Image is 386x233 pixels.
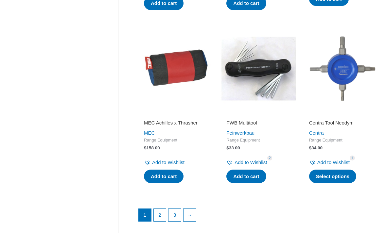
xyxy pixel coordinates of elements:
[144,120,208,128] a: MEC Achilles x Thrasher
[309,120,373,128] a: Centra Tool Neodym
[309,145,323,150] bdi: 34.00
[309,110,373,118] iframe: Customer reviews powered by Trustpilot
[226,145,229,150] span: $
[309,170,357,183] a: Select options for “Centra Tool Neodym”
[350,156,355,160] span: 1
[144,138,208,143] span: Range Equipment
[309,130,324,136] a: Centra
[168,209,181,221] a: Page 3
[226,120,290,126] h2: FWB Multitool
[144,110,208,118] iframe: Customer reviews powered by Trustpilot
[226,138,290,143] span: Range Equipment
[144,145,147,150] span: $
[226,120,290,128] a: FWB Multitool
[226,145,240,150] bdi: 33.00
[226,110,290,118] iframe: Customer reviews powered by Trustpilot
[226,170,266,183] a: Add to cart: “FWB Multitool”
[226,158,267,167] a: Add to Wishlist
[154,209,166,221] a: Page 2
[144,130,155,136] a: MEC
[226,130,254,136] a: Feinwerkbau
[309,145,312,150] span: $
[152,159,184,165] span: Add to Wishlist
[144,158,184,167] a: Add to Wishlist
[267,156,272,160] span: 2
[309,120,373,126] h2: Centra Tool Neodym
[144,120,208,126] h2: MEC Achilles x Thrasher
[184,209,196,221] a: →
[235,159,267,165] span: Add to Wishlist
[317,159,350,165] span: Add to Wishlist
[309,158,350,167] a: Add to Wishlist
[139,209,151,221] span: Page 1
[138,31,214,107] img: MEC Achilles x Thrasher
[144,145,160,150] bdi: 158.00
[138,208,379,225] nav: Product Pagination
[309,138,373,143] span: Range Equipment
[144,170,184,183] a: Add to cart: “MEC Achilles x Thrasher”
[303,31,379,107] img: Centra Tool Neodym
[220,31,296,107] img: FWB Multitool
